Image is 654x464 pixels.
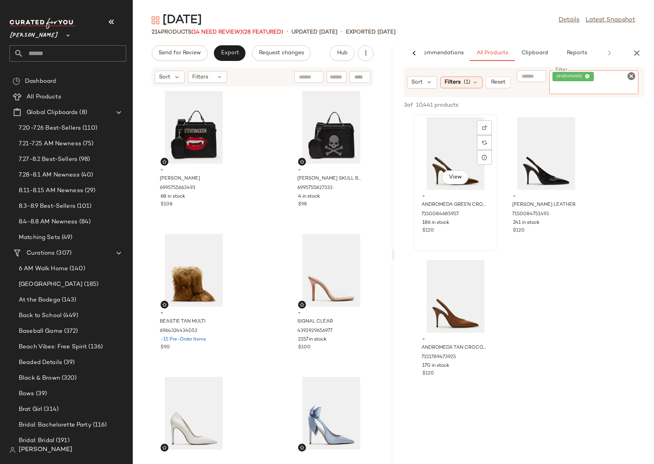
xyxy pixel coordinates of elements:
span: (40) [80,171,93,180]
span: 7.27-8.2 Best-Sellers [19,155,77,164]
span: Clipboard [521,50,548,56]
span: [PERSON_NAME] SKULL BAG BLACK [297,175,364,182]
span: Beaded Details [19,358,62,367]
span: Back to School [19,311,62,320]
span: At the Bodega [19,296,60,305]
img: STEVEMADDEN_SHOES_ANDROMEDA_BLACK-LEATHER_01.jpg [507,117,586,190]
img: STEVEMADDEN_SHOES_ANDROMEDA_TAN-CROCO_01.jpg [416,260,495,333]
span: Baseball Game [19,327,63,336]
img: svg%3e [9,447,16,453]
i: Clear Filter [627,71,636,81]
span: $120 [422,370,434,377]
span: Black & Brown [19,374,60,383]
span: ANDROMEDA GREEN CROCODILE [422,202,488,209]
img: svg%3e [162,445,167,450]
span: Hub [337,50,348,56]
span: - [161,167,227,174]
a: Details [559,16,579,25]
span: 6964324434053 [160,328,197,335]
span: Filters [192,73,208,81]
span: All Products [476,50,508,56]
span: [PERSON_NAME] [9,27,59,41]
span: 7.28-8.1 AM Newness [19,171,80,180]
img: svg%3e [482,140,487,145]
span: Export [220,50,239,56]
img: svg%3e [162,302,167,307]
p: Exported [DATE] [346,28,396,36]
span: (1) [464,78,470,86]
span: 6995755827333 [297,185,332,192]
span: • [286,27,288,37]
span: (8) [78,108,87,117]
span: (110) [81,124,97,133]
div: [DATE] [152,12,202,28]
span: (372) [63,327,78,336]
img: svg%3e [13,77,20,85]
span: [GEOGRAPHIC_DATA] [19,280,82,289]
button: Export [214,45,245,61]
span: - [298,167,365,174]
img: STEVEMADDEN_SHOES_TEACUP_BLUE-SATIN_aa93ca4c-5802-416f-adf0-181e00730eaa.jpg [292,377,371,450]
span: - [422,193,489,200]
span: 6995755663493 [160,185,195,192]
span: 7150084685957 [422,211,459,218]
span: Bridal: Bachelorette Party [19,421,91,430]
span: [PERSON_NAME] LEATHER [512,202,575,209]
span: Request changes [259,50,304,56]
span: Sort [159,73,170,81]
img: STEVEMADDEN_SHOES_SIGNAL_CLEAR_01.jpg [292,234,371,307]
span: Send for Review [158,50,201,56]
img: svg%3e [482,125,487,130]
p: updated [DATE] [291,28,338,36]
span: View [449,174,462,180]
span: 7150084751493 [512,211,549,218]
span: (140) [68,264,85,273]
span: AI Recommendations [407,50,464,56]
span: -15 Pre-Order Items [161,336,206,343]
span: 170 in stock [422,362,449,369]
img: svg%3e [152,16,159,24]
img: svg%3e [300,445,304,450]
span: $120 [422,227,434,234]
img: STEVEMADDEN_SHOES_NOIR_WHITE-LEATHER_01.jpg [154,377,233,450]
span: 8.11-8.15 AM Newness [19,186,83,195]
span: • [341,27,343,37]
span: 241 in stock [513,220,540,227]
img: svg%3e [300,159,304,164]
span: (143) [60,296,77,305]
img: STEVEMADDEN_SHOES_ANDROMEDA_GREEN-CROCO_01.jpg [416,117,495,190]
img: svg%3e [300,302,304,307]
span: 4392929656977 [297,328,332,335]
img: STEVEMADDEN_HANDBAGS_BEVELYNW_BLACK.jpg [292,91,371,164]
span: Global Clipboards [27,108,78,117]
span: (39) [34,389,47,398]
span: 7.20-7.26 Best-Sellers [19,124,81,133]
span: Curations [27,249,55,258]
button: Send for Review [152,45,207,61]
span: 214 [152,29,161,35]
span: Reset [490,79,505,86]
span: 6 AM Walk Home [19,264,68,273]
span: Sort [411,78,423,86]
span: $108 [161,201,172,208]
span: Dashboard [25,77,56,86]
span: BEASTIE TAN MULTI [160,318,205,325]
span: 7.21-7.25 AM Newness [19,139,81,148]
span: $90 [161,344,170,351]
span: Bows [19,389,34,398]
button: Hub [330,45,355,61]
span: - [298,453,365,460]
span: (101) [75,202,92,211]
span: - [298,310,365,317]
span: (307) [55,249,71,258]
span: 8.4-8.8 AM Newness [19,218,78,227]
span: SIGNAL CLEAR [297,318,333,325]
span: (116) [91,421,107,430]
img: svg%3e [162,159,167,164]
span: 7151789473925 [422,354,456,361]
span: 8.3-8.9 Best-Sellers [19,202,75,211]
span: - [513,193,579,200]
span: (14 Need Review) [191,29,242,35]
span: All Products [27,93,61,102]
span: (49) [60,233,73,242]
